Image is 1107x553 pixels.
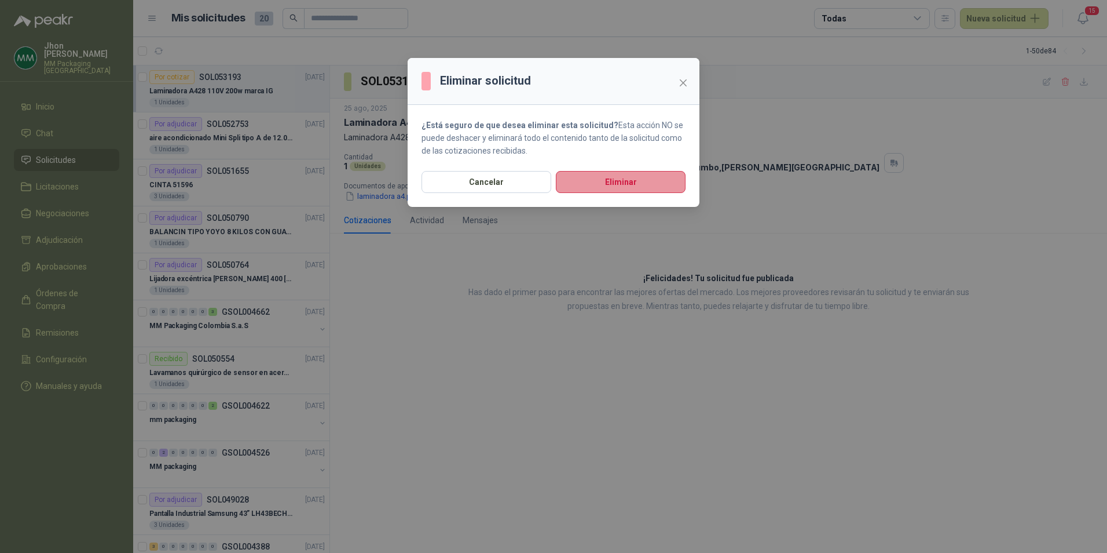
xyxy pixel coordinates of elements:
p: Esta acción NO se puede deshacer y eliminará todo el contenido tanto de la solicitud como de las ... [421,119,686,157]
span: close [679,78,688,88]
button: Close [674,74,692,92]
h3: Eliminar solicitud [440,72,531,90]
button: Cancelar [421,171,551,193]
strong: ¿Está seguro de que desea eliminar esta solicitud? [421,121,618,130]
button: Eliminar [556,171,686,193]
